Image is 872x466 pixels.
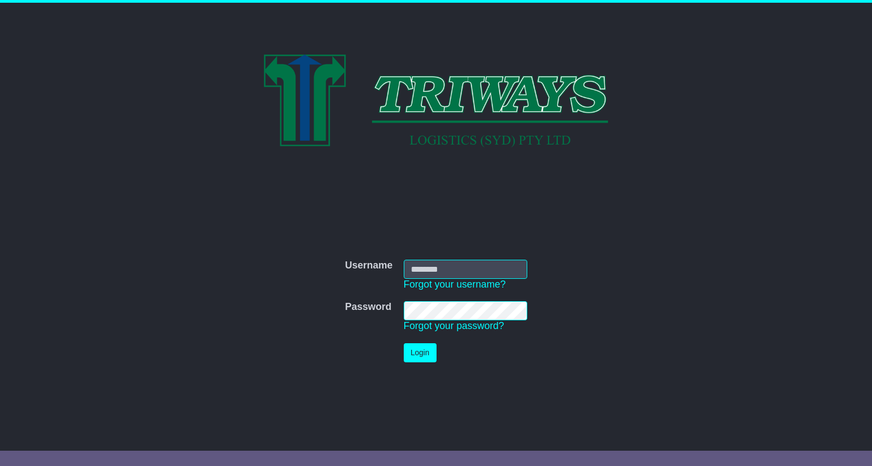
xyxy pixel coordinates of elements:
label: Username [345,260,392,272]
a: Forgot your username? [404,279,506,290]
button: Login [404,343,437,362]
label: Password [345,301,391,313]
a: Forgot your password? [404,320,504,331]
img: Triways Logistics SYD PTY LTD [264,55,608,147]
